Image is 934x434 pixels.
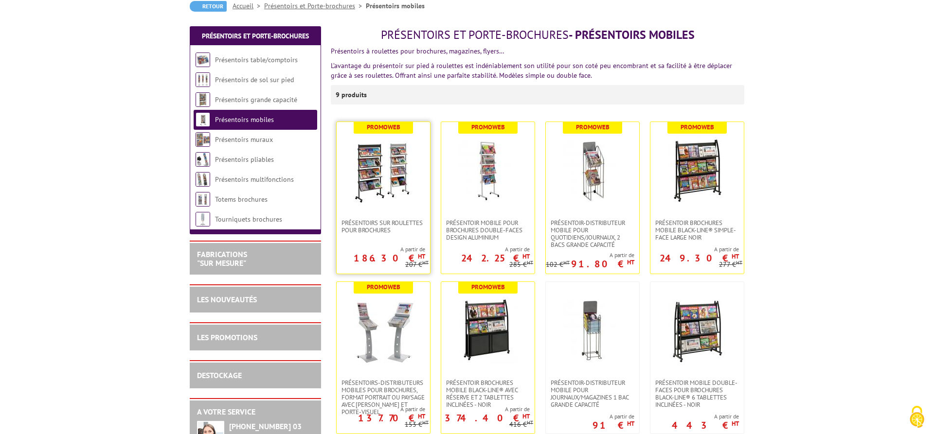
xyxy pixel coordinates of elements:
h1: - Présentoirs mobiles [331,29,744,41]
img: Tourniquets brochures [196,212,210,226]
a: Présentoirs table/comptoirs [215,55,298,64]
sup: HT [732,252,739,260]
sup: HT [422,259,429,266]
a: DESTOCKAGE [197,370,242,380]
span: Présentoir mobile pour brochures double-faces Design aluminium [446,219,530,241]
p: 9 produits [336,85,372,104]
a: Présentoirs de sol sur pied [215,75,294,84]
sup: HT [522,252,530,260]
sup: HT [418,412,425,420]
a: Présentoirs et Porte-brochures [264,1,366,10]
b: Promoweb [681,123,714,131]
a: Présentoirs et Porte-brochures [202,32,309,40]
p: 249.30 € [660,255,739,261]
a: Tourniquets brochures [215,215,282,224]
p: 416 € [509,421,533,428]
sup: HT [527,259,533,266]
span: Présentoir mobile double-faces pour brochures Black-Line® 6 tablettes inclinées - NOIR [655,379,739,408]
span: Présentoirs sur roulettes pour brochures [341,219,425,234]
img: Présentoirs grande capacité [196,92,210,107]
b: Promoweb [471,283,505,291]
sup: HT [522,412,530,420]
strong: [PHONE_NUMBER] 03 [229,421,302,431]
img: Présentoir mobile double-faces pour brochures Black-Line® 6 tablettes inclinées - NOIR [663,296,731,365]
a: Retour [190,1,227,12]
span: Présentoir brochures mobile Black-Line® avec réserve et 2 tablettes inclinées - NOIR [446,379,530,408]
p: 186.30 € [354,255,425,261]
p: 374.40 € [445,415,530,421]
b: Promoweb [367,283,400,291]
span: Présentoirs-distributeurs mobiles pour brochures, format portrait ou paysage avec [PERSON_NAME] e... [341,379,425,416]
span: A partir de [337,405,425,413]
button: Cookies (fenêtre modale) [900,401,934,434]
a: Présentoirs pliables [215,155,274,164]
sup: HT [627,419,634,428]
img: Présentoir-distributeur mobile pour quotidiens/journaux, 2 bacs grande capacité [558,137,627,205]
img: Présentoirs muraux [196,132,210,147]
img: Présentoirs multifonctions [196,172,210,187]
img: Présentoirs de sol sur pied [196,72,210,87]
a: Présentoirs-distributeurs mobiles pour brochures, format portrait ou paysage avec [PERSON_NAME] e... [337,379,430,416]
a: FABRICATIONS"Sur Mesure" [197,249,247,268]
p: 207 € [405,261,429,268]
img: Présentoir mobile pour brochures double-faces Design aluminium [454,137,522,205]
sup: HT [527,419,533,426]
a: Présentoir mobile pour brochures double-faces Design aluminium [441,219,535,241]
a: Présentoirs sur roulettes pour brochures [337,219,430,234]
span: Présentoir-Distributeur mobile pour journaux/magazines 1 bac grande capacité [551,379,634,408]
img: Totems brochures [196,192,210,207]
span: A partir de [441,405,530,413]
p: Présentoirs à roulettes pour brochures, magazines, flyers… [331,46,744,56]
sup: HT [732,419,739,428]
span: A partir de [546,251,634,259]
sup: HT [422,419,429,426]
img: Présentoir-Distributeur mobile pour journaux/magazines 1 bac grande capacité [558,296,627,365]
span: A partir de [650,245,739,253]
p: 91 € [593,422,634,428]
p: 242.25 € [461,255,530,261]
a: LES NOUVEAUTÉS [197,295,257,304]
span: Présentoirs et Porte-brochures [381,27,569,42]
span: Présentoir-distributeur mobile pour quotidiens/journaux, 2 bacs grande capacité [551,219,634,248]
p: 153 € [405,421,429,428]
a: Présentoir-Distributeur mobile pour journaux/magazines 1 bac grande capacité [546,379,639,408]
p: 102 € [546,261,570,268]
p: 277 € [719,261,742,268]
a: Totems brochures [215,195,268,204]
p: 285 € [509,261,533,268]
span: A partir de [593,413,634,420]
span: A partir de [672,413,739,420]
sup: HT [736,259,742,266]
span: Présentoir Brochures mobile Black-Line® simple-face large noir [655,219,739,241]
sup: HT [418,252,425,260]
img: Cookies (fenêtre modale) [905,405,929,429]
a: Présentoirs grande capacité [215,95,297,104]
img: Présentoir brochures mobile Black-Line® avec réserve et 2 tablettes inclinées - NOIR [459,296,517,365]
img: Présentoirs table/comptoirs [196,52,210,67]
a: Présentoirs muraux [215,135,273,144]
a: Présentoirs mobiles [215,115,274,124]
b: Promoweb [471,123,505,131]
a: Présentoirs multifonctions [215,175,294,184]
b: Promoweb [576,123,610,131]
sup: HT [563,259,570,266]
img: Présentoirs-distributeurs mobiles pour brochures, format portrait ou paysage avec capot et porte-... [349,296,417,365]
p: 443 € [672,422,739,428]
a: Accueil [233,1,264,10]
sup: HT [627,258,634,266]
b: Promoweb [367,123,400,131]
li: Présentoirs mobiles [366,1,425,11]
h2: A votre service [197,408,314,417]
a: Présentoir Brochures mobile Black-Line® simple-face large noir [650,219,744,241]
img: Présentoirs mobiles [196,112,210,127]
a: Présentoir mobile double-faces pour brochures Black-Line® 6 tablettes inclinées - NOIR [650,379,744,408]
img: Présentoir Brochures mobile Black-Line® simple-face large noir [663,137,731,205]
img: Présentoirs sur roulettes pour brochures [349,137,417,205]
img: Présentoirs pliables [196,152,210,167]
a: Présentoir brochures mobile Black-Line® avec réserve et 2 tablettes inclinées - NOIR [441,379,535,408]
span: A partir de [441,245,530,253]
p: 137.70 € [358,415,425,421]
p: 91.80 € [571,261,634,267]
p: L’avantage du présentoir sur pied à roulettes est indéniablement son utilité pour son coté peu en... [331,61,744,80]
a: LES PROMOTIONS [197,332,257,342]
